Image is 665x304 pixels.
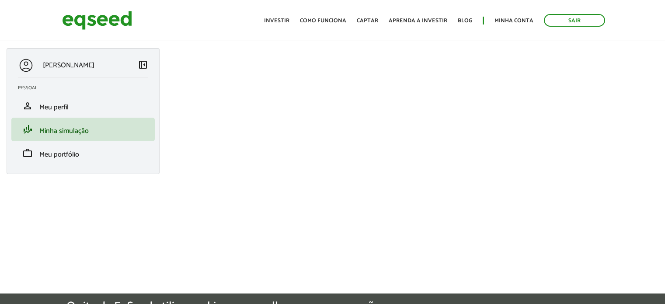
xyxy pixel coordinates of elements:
[138,59,148,70] span: left_panel_close
[11,141,155,165] li: Meu portfólio
[18,101,148,111] a: personMeu perfil
[39,101,69,113] span: Meu perfil
[494,18,533,24] a: Minha conta
[18,85,155,91] h2: Pessoal
[22,124,33,135] span: finance_mode
[264,18,289,24] a: Investir
[18,124,148,135] a: finance_modeMinha simulação
[138,59,148,72] a: Colapsar menu
[39,125,89,137] span: Minha simulação
[300,18,346,24] a: Como funciona
[389,18,447,24] a: Aprenda a investir
[11,118,155,141] li: Minha simulação
[544,14,605,27] a: Sair
[458,18,472,24] a: Blog
[43,61,94,70] p: [PERSON_NAME]
[39,149,79,161] span: Meu portfólio
[22,101,33,111] span: person
[22,148,33,158] span: work
[11,94,155,118] li: Meu perfil
[18,148,148,158] a: workMeu portfólio
[62,9,132,32] img: EqSeed
[357,18,378,24] a: Captar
